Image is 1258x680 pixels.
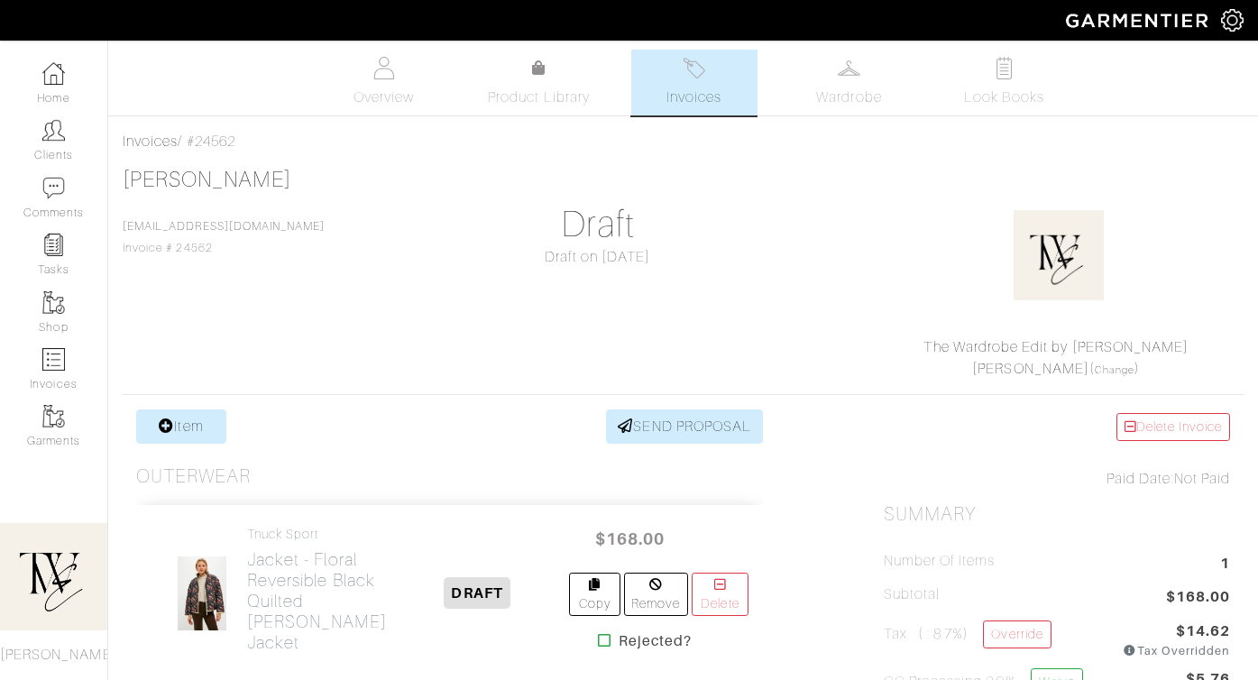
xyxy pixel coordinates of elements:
[1221,9,1244,32] img: gear-icon-white-bd11855cb880d31180b6d7d6211b90ccbf57a29d726f0c71d8c61bd08dd39cc2.png
[891,336,1222,380] div: ( )
[42,234,65,256] img: reminder-icon-8004d30b9f0a5d33ae49ab947aed9ed385cf756f9e5892f1edd6e32f2345188e.png
[42,177,65,199] img: comment-icon-a0a6a9ef722e966f86d9cbdc48e553b5cf19dbc54f86b18d962a5391bc8f6eb6.png
[941,50,1068,115] a: Look Books
[1116,413,1230,441] a: Delete Invoice
[1176,620,1230,642] span: $14.62
[993,57,1015,79] img: todo-9ac3debb85659649dc8f770b8b6100bb5dab4b48dedcbae339e5042a72dfd3cc.svg
[624,573,688,616] a: Remove
[42,62,65,85] img: dashboard-icon-dbcd8f5a0b271acd01030246c82b418ddd0df26cd7fceb0bd07c9910d44c42f6.png
[1166,586,1230,611] span: $168.00
[1123,642,1230,659] div: Tax Overridden
[177,556,228,631] img: B54ASNg5QVg8YUPeKZRk6mbL
[354,87,414,108] span: Overview
[606,409,763,444] a: SEND PROPOSAL
[1095,364,1134,375] a: Change
[247,549,387,653] h2: Jacket - Floral Reversible Black Quilted [PERSON_NAME] Jacket
[42,291,65,314] img: garments-icon-b7da505a4dc4fd61783c78ac3ca0ef83fa9d6f193b1c9dc38574b1d14d53ca28.png
[123,220,325,254] span: Invoice # 24562
[372,57,395,79] img: basicinfo-40fd8af6dae0f16599ec9e87c0ef1c0a1fdea2edbe929e3d69a839185d80c458.svg
[1057,5,1221,36] img: garmentier-logo-header-white-b43fb05a5012e4ada735d5af1a66efaba907eab6374d6393d1fbf88cb4ef424d.png
[1106,471,1174,487] span: Paid Date:
[444,577,510,609] span: DRAFT
[972,361,1089,377] a: [PERSON_NAME]
[476,58,602,108] a: Product Library
[619,630,692,652] strong: Rejected?
[123,168,291,191] a: [PERSON_NAME]
[1014,210,1104,300] img: o88SwH9y4G5nFsDJTsWZPGJH.png
[816,87,881,108] span: Wardrobe
[42,348,65,371] img: orders-icon-0abe47150d42831381b5fb84f609e132dff9fe21cb692f30cb5eec754e2cba89.png
[123,133,178,150] a: Invoices
[123,131,1244,152] div: / #24562
[136,465,251,488] h3: Outerwear
[683,57,705,79] img: orders-27d20c2124de7fd6de4e0e44c1d41de31381a507db9b33961299e4e07d508b8c.svg
[247,527,387,653] a: Tnuck Sport Jacket - FloralReversible Black Quilted [PERSON_NAME] Jacket
[666,87,721,108] span: Invoices
[42,405,65,427] img: garments-icon-b7da505a4dc4fd61783c78ac3ca0ef83fa9d6f193b1c9dc38574b1d14d53ca28.png
[884,620,1051,652] h5: Tax ( : 8.7%)
[923,339,1189,355] a: The Wardrobe Edit by [PERSON_NAME]
[42,119,65,142] img: clients-icon-6bae9207a08558b7cb47a8932f037763ab4055f8c8b6bfacd5dc20c3e0201464.png
[692,573,748,616] a: Delete
[884,586,940,603] h5: Subtotal
[964,87,1044,108] span: Look Books
[884,553,996,570] h5: Number of Items
[569,573,620,616] a: Copy
[576,519,684,558] span: $168.00
[884,468,1230,490] div: Not Paid
[838,57,860,79] img: wardrobe-487a4870c1b7c33e795ec22d11cfc2ed9d08956e64fb3008fe2437562e282088.svg
[1220,553,1230,577] span: 1
[424,246,770,268] div: Draft on [DATE]
[123,220,325,233] a: [EMAIL_ADDRESS][DOMAIN_NAME]
[488,87,590,108] span: Product Library
[247,527,387,542] h4: Tnuck Sport
[424,203,770,246] h1: Draft
[321,50,447,115] a: Overview
[631,50,758,115] a: Invoices
[786,50,913,115] a: Wardrobe
[884,503,1230,526] h2: Summary
[136,409,226,444] a: Item
[983,620,1051,648] a: Override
